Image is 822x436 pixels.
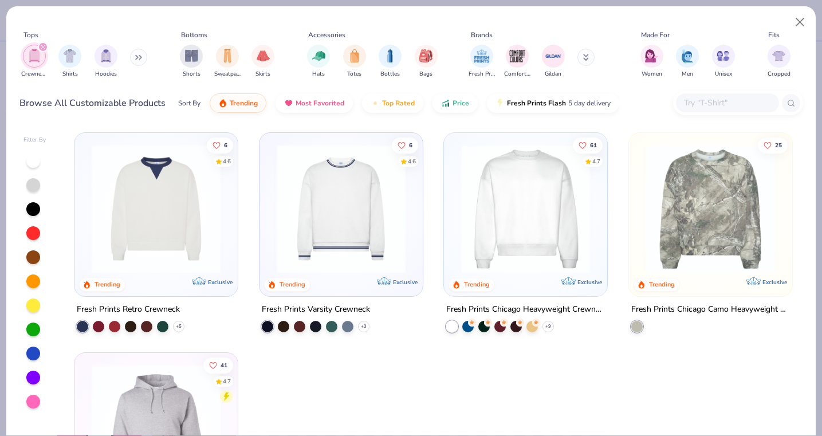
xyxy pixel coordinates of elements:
div: Bottoms [181,30,207,40]
span: Cropped [768,70,790,78]
span: Exclusive [762,278,786,285]
div: filter for Bags [415,45,438,78]
img: 4d4398e1-a86f-4e3e-85fd-b9623566810e [271,144,411,273]
button: filter button [504,45,530,78]
div: filter for Shorts [180,45,203,78]
button: Most Favorited [276,93,353,113]
div: 4.6 [408,157,416,166]
div: Fresh Prints Retro Crewneck [77,302,180,316]
button: filter button [343,45,366,78]
span: Unisex [715,70,732,78]
img: Gildan Image [545,48,562,65]
div: filter for Men [676,45,699,78]
button: Close [789,11,811,33]
img: Fresh Prints Image [473,48,490,65]
span: Totes [347,70,361,78]
img: Totes Image [348,49,361,62]
span: Hats [312,70,325,78]
span: 6 [409,142,412,148]
div: filter for Crewnecks [21,45,48,78]
img: trending.gif [218,99,227,108]
button: Like [392,137,418,153]
button: Top Rated [362,93,423,113]
span: Shorts [183,70,200,78]
button: Price [432,93,478,113]
div: Fresh Prints Chicago Camo Heavyweight Crewneck [631,302,790,316]
img: Hoodies Image [100,49,112,62]
div: filter for Hats [307,45,330,78]
span: 61 [590,142,597,148]
img: flash.gif [495,99,505,108]
span: Women [642,70,662,78]
div: Browse All Customizable Products [19,96,166,110]
button: filter button [640,45,663,78]
span: Skirts [255,70,270,78]
span: 41 [221,362,227,368]
button: filter button [415,45,438,78]
button: filter button [307,45,330,78]
button: filter button [251,45,274,78]
img: Bottles Image [384,49,396,62]
img: Crewnecks Image [28,49,41,62]
img: Skirts Image [257,49,270,62]
div: filter for Women [640,45,663,78]
img: d9105e28-ed75-4fdd-addc-8b592ef863ea [640,144,781,273]
span: + 5 [176,323,182,329]
span: Hoodies [95,70,117,78]
button: filter button [379,45,402,78]
span: 6 [224,142,227,148]
span: Gildan [545,70,561,78]
span: Price [453,99,469,108]
span: Exclusive [577,278,602,285]
div: Fresh Prints Varsity Crewneck [262,302,370,316]
span: Most Favorited [296,99,344,108]
div: filter for Skirts [251,45,274,78]
button: Like [207,137,233,153]
span: + 9 [545,323,551,329]
div: 4.6 [223,157,231,166]
div: Sort By [178,98,200,108]
div: Tops [23,30,38,40]
span: Comfort Colors [504,70,530,78]
button: filter button [676,45,699,78]
div: filter for Totes [343,45,366,78]
img: Hats Image [312,49,325,62]
img: most_fav.gif [284,99,293,108]
span: Bottles [380,70,400,78]
span: Sweatpants [214,70,241,78]
img: Sweatpants Image [221,49,234,62]
span: Men [682,70,693,78]
span: Fresh Prints [469,70,495,78]
span: Trending [230,99,258,108]
button: filter button [21,45,48,78]
div: Made For [641,30,670,40]
img: Shorts Image [185,49,198,62]
img: Unisex Image [717,49,730,62]
div: filter for Bottles [379,45,402,78]
div: Brands [471,30,493,40]
div: Fresh Prints Chicago Heavyweight Crewneck [446,302,605,316]
img: Women Image [645,49,658,62]
div: Filter By [23,136,46,144]
span: Exclusive [208,278,233,285]
div: Fits [768,30,780,40]
button: filter button [469,45,495,78]
div: filter for Fresh Prints [469,45,495,78]
div: filter for Sweatpants [214,45,241,78]
div: 4.7 [592,157,600,166]
span: Bags [419,70,432,78]
input: Try "T-Shirt" [683,96,771,109]
span: Shirts [62,70,78,78]
img: 3abb6cdb-110e-4e18-92a0-dbcd4e53f056 [86,144,226,273]
button: filter button [768,45,790,78]
div: filter for Cropped [768,45,790,78]
span: Crewnecks [21,70,48,78]
button: Like [573,137,603,153]
div: filter for Hoodies [95,45,117,78]
span: Exclusive [392,278,417,285]
button: filter button [214,45,241,78]
button: Like [203,357,233,373]
img: Shirts Image [64,49,77,62]
button: filter button [542,45,565,78]
img: Men Image [681,49,694,62]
